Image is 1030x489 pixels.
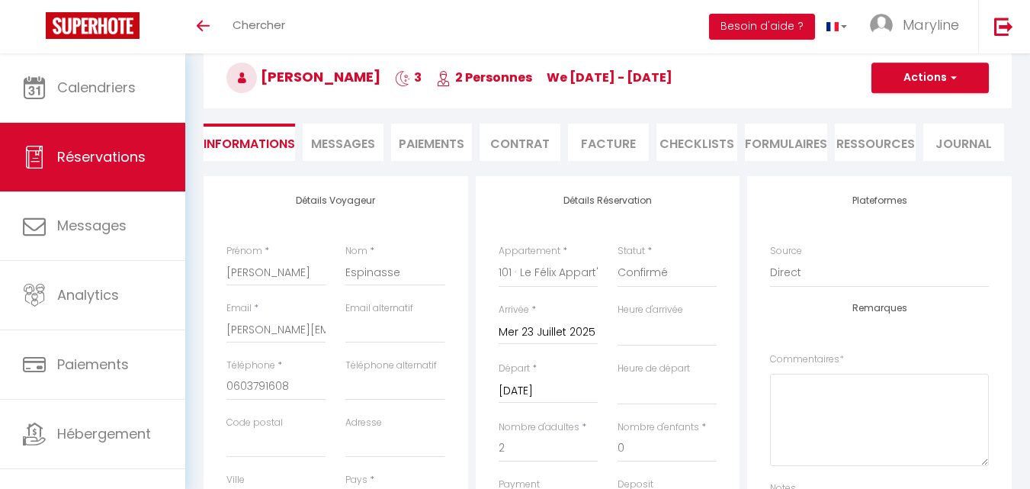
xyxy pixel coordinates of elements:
[46,12,140,39] img: Super Booking
[618,420,699,435] label: Nombre d'enfants
[57,78,136,97] span: Calendriers
[871,63,989,93] button: Actions
[226,244,262,259] label: Prénom
[770,303,989,314] h4: Remarques
[12,6,58,52] button: Ouvrir le widget de chat LiveChat
[226,195,445,206] h4: Détails Voyageur
[568,124,649,161] li: Facture
[345,416,382,430] label: Adresse
[345,359,437,373] label: Téléphone alternatif
[770,352,844,367] label: Commentaires
[499,420,579,435] label: Nombre d'adultes
[499,195,717,206] h4: Détails Réservation
[547,69,672,86] span: We [DATE] - [DATE]
[57,216,127,235] span: Messages
[57,424,151,443] span: Hébergement
[499,303,529,317] label: Arrivée
[226,67,380,86] span: [PERSON_NAME]
[345,301,413,316] label: Email alternatif
[311,135,375,153] span: Messages
[345,244,367,259] label: Nom
[618,244,645,259] label: Statut
[345,473,367,487] label: Pays
[870,14,893,37] img: ...
[57,147,146,166] span: Réservations
[903,15,959,34] span: Maryline
[226,301,252,316] label: Email
[770,244,802,259] label: Source
[618,362,690,376] label: Heure de départ
[745,124,827,161] li: FORMULAIRES
[233,17,285,33] span: Chercher
[656,124,737,161] li: CHECKLISTS
[770,195,989,206] h4: Plateformes
[709,14,815,40] button: Besoin d'aide ?
[57,285,119,304] span: Analytics
[923,124,1004,161] li: Journal
[57,355,129,374] span: Paiements
[226,473,245,487] label: Ville
[204,124,295,161] li: Informations
[965,420,1019,478] iframe: Chat
[395,69,422,86] span: 3
[436,69,532,86] span: 2 Personnes
[391,124,472,161] li: Paiements
[994,17,1013,36] img: logout
[499,362,530,376] label: Départ
[226,359,275,373] label: Téléphone
[480,124,560,161] li: Contrat
[618,303,683,317] label: Heure d'arrivée
[226,416,283,430] label: Code postal
[835,124,916,161] li: Ressources
[499,244,560,259] label: Appartement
